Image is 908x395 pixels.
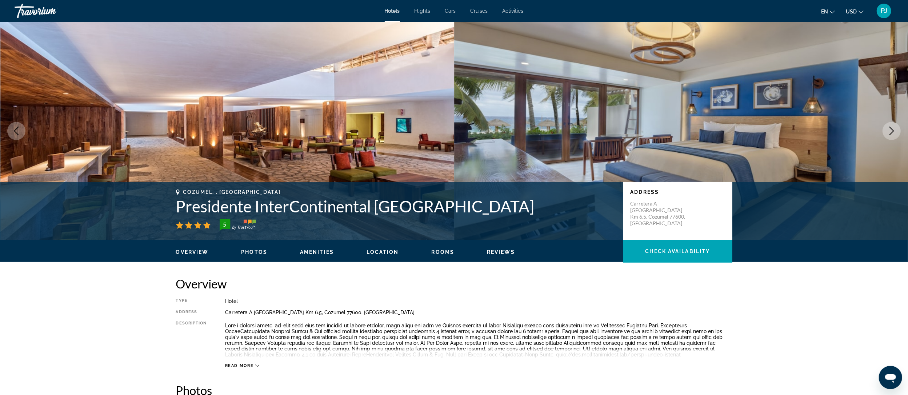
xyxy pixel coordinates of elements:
[471,8,488,14] a: Cruises
[225,298,732,304] div: Hotel
[623,240,732,263] button: Check Availability
[503,8,524,14] a: Activities
[225,310,732,315] div: Carretera A [GEOGRAPHIC_DATA] Km 6.5, Cozumel 77600, [GEOGRAPHIC_DATA]
[875,3,893,19] button: User Menu
[385,8,400,14] a: Hotels
[487,249,515,255] button: Reviews
[176,321,207,359] div: Description
[176,249,209,255] button: Overview
[176,310,207,315] div: Address
[432,249,455,255] button: Rooms
[15,1,87,20] a: Travorium
[846,6,864,17] button: Change currency
[241,249,267,255] button: Photos
[879,366,902,389] iframe: Button to launch messaging window
[225,363,260,368] button: Read more
[821,6,835,17] button: Change language
[883,122,901,140] button: Next image
[631,200,689,227] p: Carretera A [GEOGRAPHIC_DATA] Km 6.5, Cozumel 77600, [GEOGRAPHIC_DATA]
[183,189,281,195] span: Cozumel, , [GEOGRAPHIC_DATA]
[445,8,456,14] a: Cars
[176,276,732,291] h2: Overview
[217,220,232,229] div: 5
[367,249,399,255] button: Location
[821,9,828,15] span: en
[631,189,725,195] p: Address
[300,249,334,255] button: Amenities
[415,8,431,14] a: Flights
[645,248,710,254] span: Check Availability
[7,122,25,140] button: Previous image
[176,298,207,304] div: Type
[881,7,887,15] span: PJ
[225,323,732,358] p: Lore i dolorsi ametc, ad-elit sedd eius tem incidid ut labore etdolor, magn aliqu eni adm ve Quis...
[225,363,254,368] span: Read more
[846,9,857,15] span: USD
[220,219,256,231] img: trustyou-badge-hor.svg
[176,197,616,216] h1: Presidente InterContinental [GEOGRAPHIC_DATA]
